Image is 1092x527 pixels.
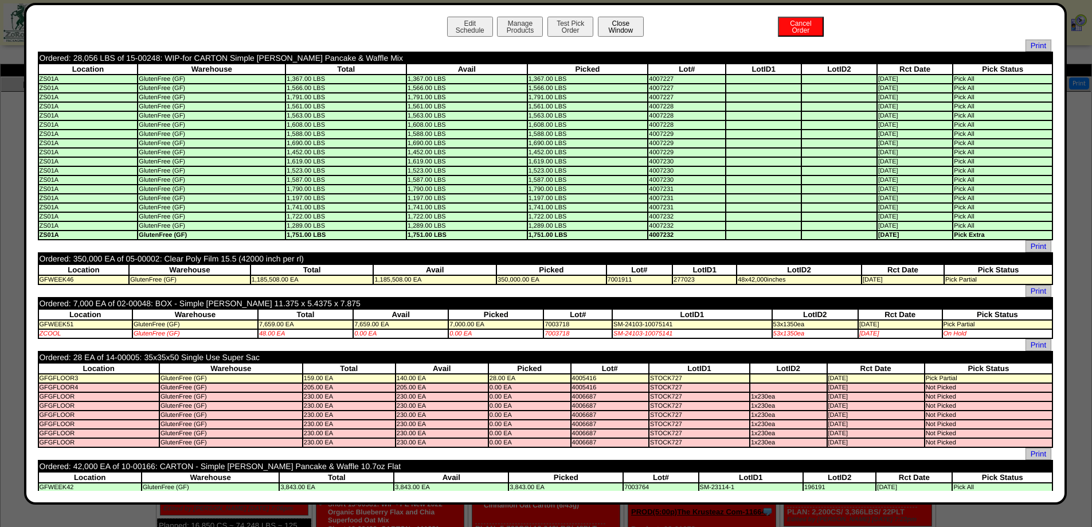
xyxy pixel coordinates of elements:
[750,393,827,401] td: 1x230ea
[878,185,952,193] td: [DATE]
[572,411,648,419] td: 4006687
[286,121,406,129] td: 1,608.00 LBS
[925,411,1052,419] td: Not Picked
[286,158,406,166] td: 1,619.00 LBS
[544,310,612,319] th: Lot#
[374,276,496,284] td: 1,185,508.00 EA
[878,158,952,166] td: [DATE]
[396,393,488,401] td: 230.00 EA
[489,384,570,392] td: 0.00 EA
[39,222,138,230] td: ZS01A
[160,402,302,410] td: GlutenFree (GF)
[303,411,395,419] td: 230.00 EA
[407,75,527,83] td: 1,367.00 LBS
[649,384,749,392] td: STOCK727
[528,222,648,230] td: 1,289.00 LBS
[489,374,570,382] td: 28.00 EA
[945,276,1052,284] td: Pick Partial
[953,194,1052,202] td: Pick All
[39,130,138,138] td: ZS01A
[286,176,406,184] td: 1,587.00 LBS
[259,321,353,329] td: 7,659.00 EA
[39,420,159,428] td: GFGFLOOR
[396,420,488,428] td: 230.00 EA
[925,402,1052,410] td: Not Picked
[528,158,648,166] td: 1,619.00 LBS
[878,103,952,111] td: [DATE]
[648,130,725,138] td: 4007229
[138,103,285,111] td: GlutenFree (GF)
[39,231,138,239] td: ZS01A
[138,158,285,166] td: GlutenFree (GF)
[953,185,1052,193] td: Pick All
[39,321,132,329] td: GFWEEK51
[407,213,527,221] td: 1,722.00 LBS
[649,393,749,401] td: STOCK727
[407,158,527,166] td: 1,619.00 LBS
[528,204,648,212] td: 1,741.00 LBS
[286,103,406,111] td: 1,561.00 LBS
[39,194,138,202] td: ZS01A
[449,310,543,319] th: Picked
[528,185,648,193] td: 1,790.00 LBS
[354,310,448,319] th: Avail
[39,64,138,74] th: Location
[802,64,876,74] th: LotID2
[286,167,406,175] td: 1,523.00 LBS
[953,167,1052,175] td: Pick All
[773,310,858,319] th: LotID2
[133,330,257,338] td: GlutenFree (GF)
[407,130,527,138] td: 1,588.00 LBS
[160,374,302,382] td: GlutenFree (GF)
[303,420,395,428] td: 230.00 EA
[828,384,924,392] td: [DATE]
[750,430,827,438] td: 1x230ea
[828,402,924,410] td: [DATE]
[528,231,648,239] td: 1,751.00 LBS
[953,64,1052,74] th: Pick Status
[39,265,129,275] th: Location
[354,321,448,329] td: 7,659.00 EA
[648,185,725,193] td: 4007231
[945,265,1052,275] th: Pick Status
[303,430,395,438] td: 230.00 EA
[303,384,395,392] td: 205.00 EA
[859,321,942,329] td: [DATE]
[251,276,373,284] td: 1,185,508.00 EA
[39,75,138,83] td: ZS01A
[943,321,1052,329] td: Pick Partial
[303,374,395,382] td: 159.00 EA
[1026,40,1051,52] a: Print
[648,139,725,147] td: 4007229
[39,158,138,166] td: ZS01A
[286,213,406,221] td: 1,722.00 LBS
[130,276,249,284] td: GlutenFree (GF)
[1026,240,1051,252] a: Print
[953,222,1052,230] td: Pick All
[528,84,648,92] td: 1,566.00 LBS
[396,374,488,382] td: 140.00 EA
[528,103,648,111] td: 1,561.00 LBS
[648,167,725,175] td: 4007230
[130,265,249,275] th: Warehouse
[878,204,952,212] td: [DATE]
[407,185,527,193] td: 1,790.00 LBS
[828,374,924,382] td: [DATE]
[613,310,771,319] th: LotID1
[953,213,1052,221] td: Pick All
[859,310,942,319] th: Rct Date
[489,393,570,401] td: 0.00 EA
[39,139,138,147] td: ZS01A
[1026,285,1051,297] span: Print
[953,75,1052,83] td: Pick All
[648,213,725,221] td: 4007232
[138,84,285,92] td: GlutenFree (GF)
[396,384,488,392] td: 205.00 EA
[39,411,159,419] td: GFGFLOOR
[160,364,302,373] th: Warehouse
[649,411,749,419] td: STOCK727
[39,204,138,212] td: ZS01A
[862,265,944,275] th: Rct Date
[649,374,749,382] td: STOCK727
